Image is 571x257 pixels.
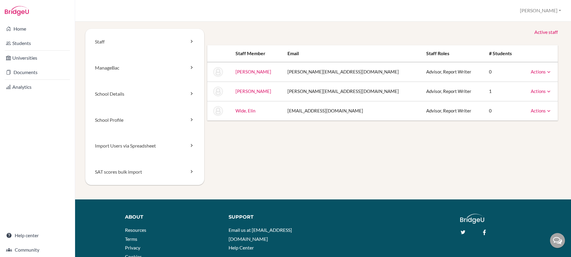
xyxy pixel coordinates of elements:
[125,227,146,233] a: Resources
[85,81,204,107] a: School Details
[85,107,204,133] a: School Profile
[85,55,204,81] a: ManageBac
[231,45,283,62] th: Staff member
[484,82,521,101] td: 1
[283,101,421,121] td: [EMAIL_ADDRESS][DOMAIN_NAME]
[213,87,223,96] img: (Archived) Jessica Mauritzsson
[534,29,558,36] a: Active staff
[235,108,255,113] a: Wide, Elin
[421,45,484,62] th: Staff roles
[484,62,521,82] td: 0
[1,37,74,49] a: Students
[1,52,74,64] a: Universities
[235,69,271,74] a: [PERSON_NAME]
[229,245,254,250] a: Help Center
[85,133,204,159] a: Import Users via Spreadsheet
[421,101,484,121] td: Advisor, Report Writer
[213,67,223,77] img: (Archived) Gabriele Mastmeier
[213,106,223,116] img: (Archived) Elin Wide
[125,214,220,221] div: About
[235,88,271,94] a: [PERSON_NAME]
[85,29,204,55] a: Staff
[484,45,521,62] th: # students
[531,69,552,74] a: Actions
[531,88,552,94] a: Actions
[283,62,421,82] td: [PERSON_NAME][EMAIL_ADDRESS][DOMAIN_NAME]
[1,244,74,256] a: Community
[229,214,318,221] div: Support
[229,227,292,242] a: Email us at [EMAIL_ADDRESS][DOMAIN_NAME]
[1,229,74,241] a: Help center
[5,6,29,16] img: Bridge-U
[283,45,421,62] th: Email
[531,108,552,113] a: Actions
[125,236,137,242] a: Terms
[421,62,484,82] td: Advisor, Report Writer
[1,23,74,35] a: Home
[460,214,484,224] img: logo_white@2x-f4f0deed5e89b7ecb1c2cc34c3e3d731f90f0f143d5ea2071677605dd97b5244.png
[1,81,74,93] a: Analytics
[85,159,204,185] a: SAT scores bulk import
[517,5,564,16] button: [PERSON_NAME]
[283,82,421,101] td: [PERSON_NAME][EMAIL_ADDRESS][DOMAIN_NAME]
[484,101,521,121] td: 0
[1,66,74,78] a: Documents
[421,82,484,101] td: Advisor, Report Writer
[125,245,140,250] a: Privacy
